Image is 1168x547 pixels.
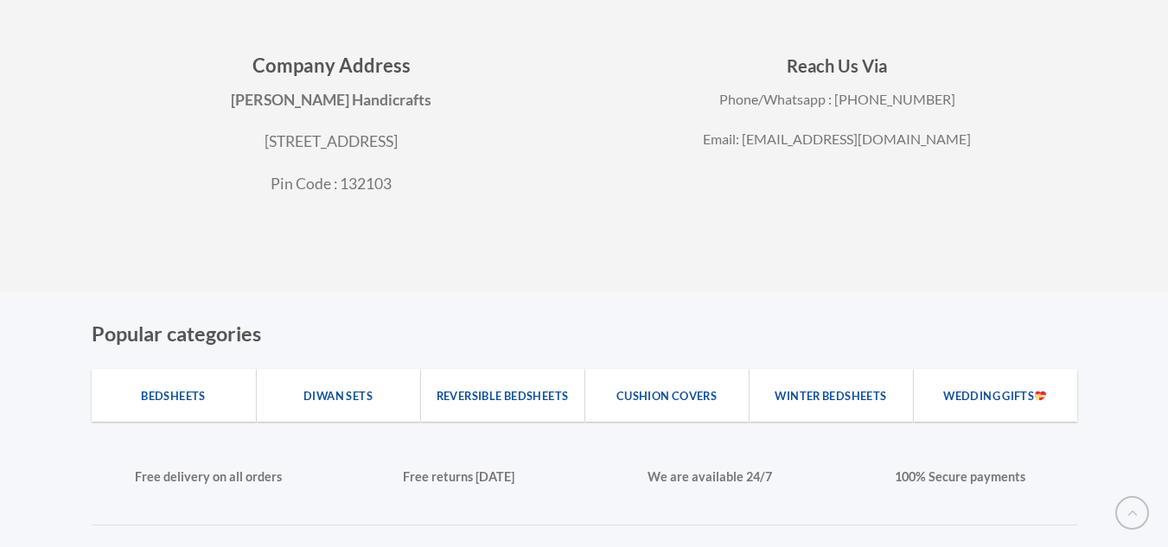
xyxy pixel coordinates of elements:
[775,387,886,404] span: Winter Bedsheets
[597,128,1077,150] p: Email: [EMAIL_ADDRESS][DOMAIN_NAME]
[1115,496,1149,530] button: Go to top
[92,382,256,410] a: Bedsheets
[252,54,411,77] strong: Company Address
[914,382,1077,410] a: Wedding Gifts💝
[750,382,913,410] a: Winter Bedsheets
[1035,391,1046,402] img: 💝
[92,130,571,153] p: [STREET_ADDRESS]
[421,382,584,410] a: Reversible Bedsheets
[231,91,431,109] strong: [PERSON_NAME] Handicrafts
[303,387,373,404] span: Diwan Sets
[585,382,749,410] a: Cushion Covers
[895,469,1025,484] strong: 100% Secure payments
[257,382,420,410] a: Diwan Sets
[141,387,205,404] span: Bedsheets
[616,387,717,404] span: Cushion Covers
[403,469,514,484] strong: Free returns [DATE]
[92,173,571,195] p: Pin Code : 132103
[92,318,1077,350] h4: Popular categories
[437,387,569,404] span: Reversible Bedsheets
[787,55,887,76] strong: Reach Us Via
[135,469,282,484] strong: Free delivery on all orders
[597,88,1077,111] p: Phone/Whatsapp : [PHONE_NUMBER]
[943,387,1047,404] span: Wedding Gifts
[648,469,772,484] strong: We are available 24/7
